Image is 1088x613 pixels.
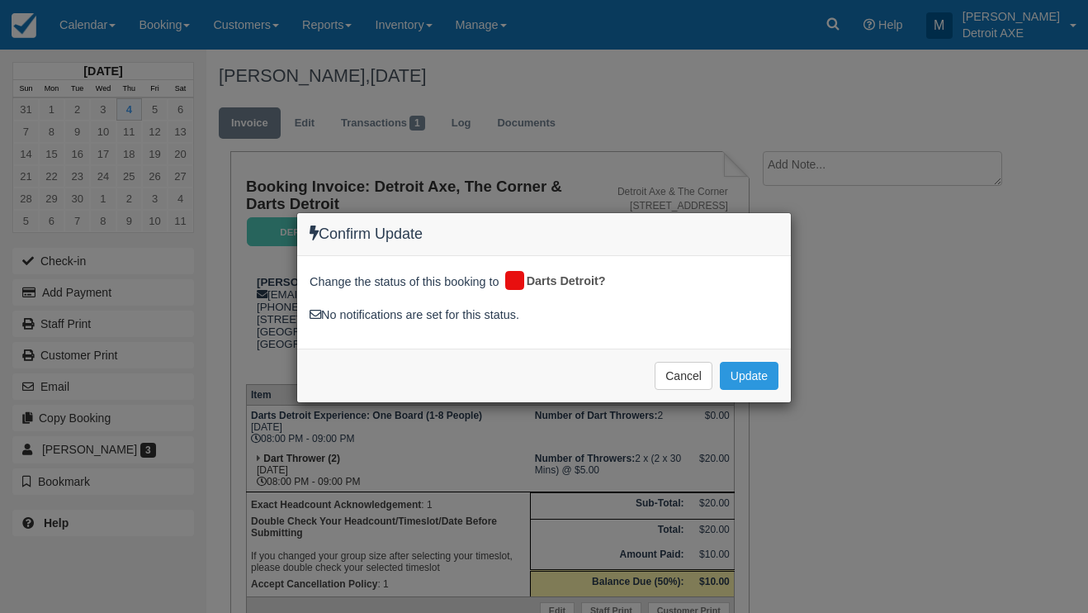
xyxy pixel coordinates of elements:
button: Cancel [655,362,712,390]
div: No notifications are set for this status. [310,306,778,324]
button: Update [720,362,778,390]
span: Change the status of this booking to [310,273,499,295]
div: Darts Detroit? [503,268,617,295]
h4: Confirm Update [310,226,778,243]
